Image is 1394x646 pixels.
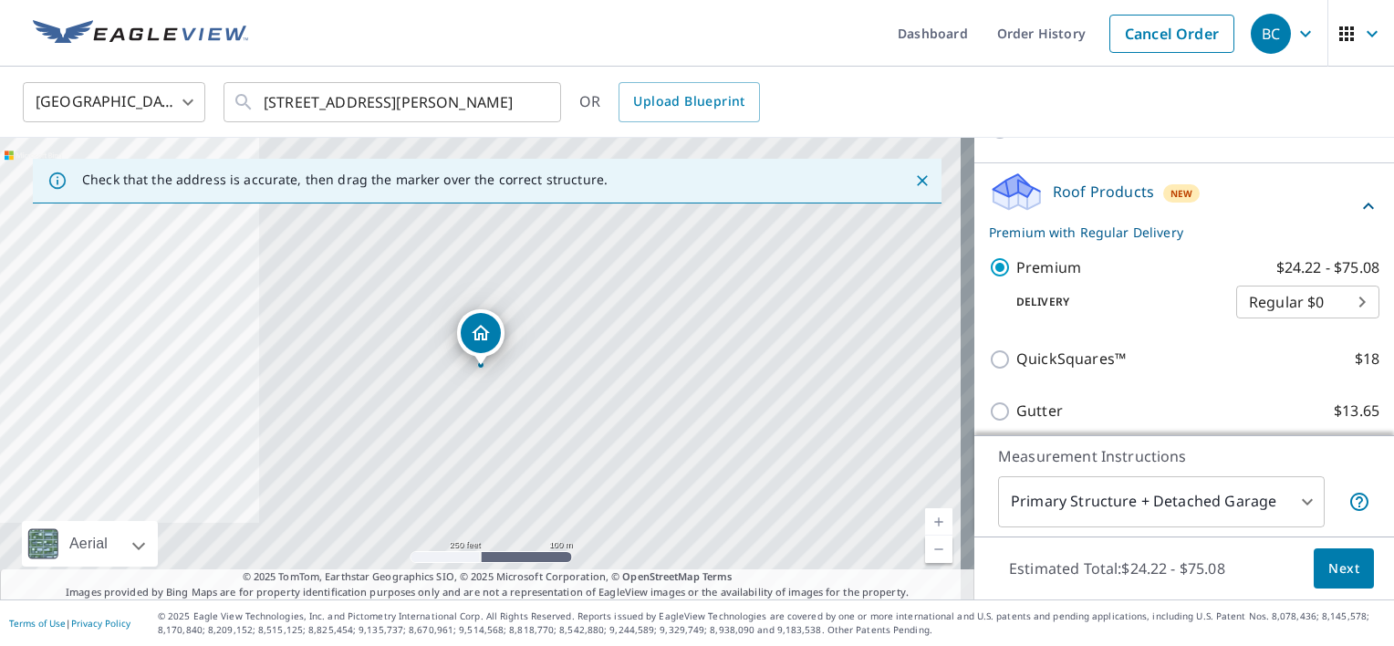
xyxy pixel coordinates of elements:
a: Current Level 17, Zoom In [925,508,952,536]
p: Measurement Instructions [998,445,1370,467]
span: © 2025 TomTom, Earthstar Geographics SIO, © 2025 Microsoft Corporation, © [243,569,733,585]
span: Next [1328,557,1359,580]
p: Check that the address is accurate, then drag the marker over the correct structure. [82,172,608,188]
span: New [1170,186,1193,201]
p: | [9,618,130,629]
a: Privacy Policy [71,617,130,630]
div: Aerial [22,521,158,567]
p: $13.65 [1334,400,1379,422]
p: Gutter [1016,400,1063,422]
a: Current Level 17, Zoom Out [925,536,952,563]
p: © 2025 Eagle View Technologies, Inc. and Pictometry International Corp. All Rights Reserved. Repo... [158,610,1385,637]
div: BC [1251,14,1291,54]
p: QuickSquares™ [1016,348,1126,370]
p: Roof Products [1053,181,1154,203]
p: $24.22 - $75.08 [1276,256,1379,279]
button: Close [910,169,934,193]
a: Upload Blueprint [619,82,759,122]
input: Search by address or latitude-longitude [264,77,524,128]
a: Terms of Use [9,617,66,630]
a: Terms [702,569,733,583]
img: EV Logo [33,20,248,47]
div: OR [579,82,760,122]
p: Delivery [989,294,1236,310]
p: Premium with Regular Delivery [989,223,1358,242]
p: $18 [1355,348,1379,370]
div: Regular $0 [1236,276,1379,328]
span: Upload Blueprint [633,90,744,113]
div: Primary Structure + Detached Garage [998,476,1325,527]
p: Premium [1016,256,1081,279]
div: Dropped pin, building 1, Residential property, 117 E Vista Dr Garland, TX 75041 [457,309,505,366]
p: Estimated Total: $24.22 - $75.08 [994,548,1240,589]
a: OpenStreetMap [622,569,699,583]
div: Aerial [64,521,113,567]
a: Cancel Order [1109,15,1234,53]
span: Your report will include the primary structure and a detached garage if one exists. [1348,491,1370,513]
div: [GEOGRAPHIC_DATA] [23,77,205,128]
button: Next [1314,548,1374,589]
div: Roof ProductsNewPremium with Regular Delivery [989,171,1379,242]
